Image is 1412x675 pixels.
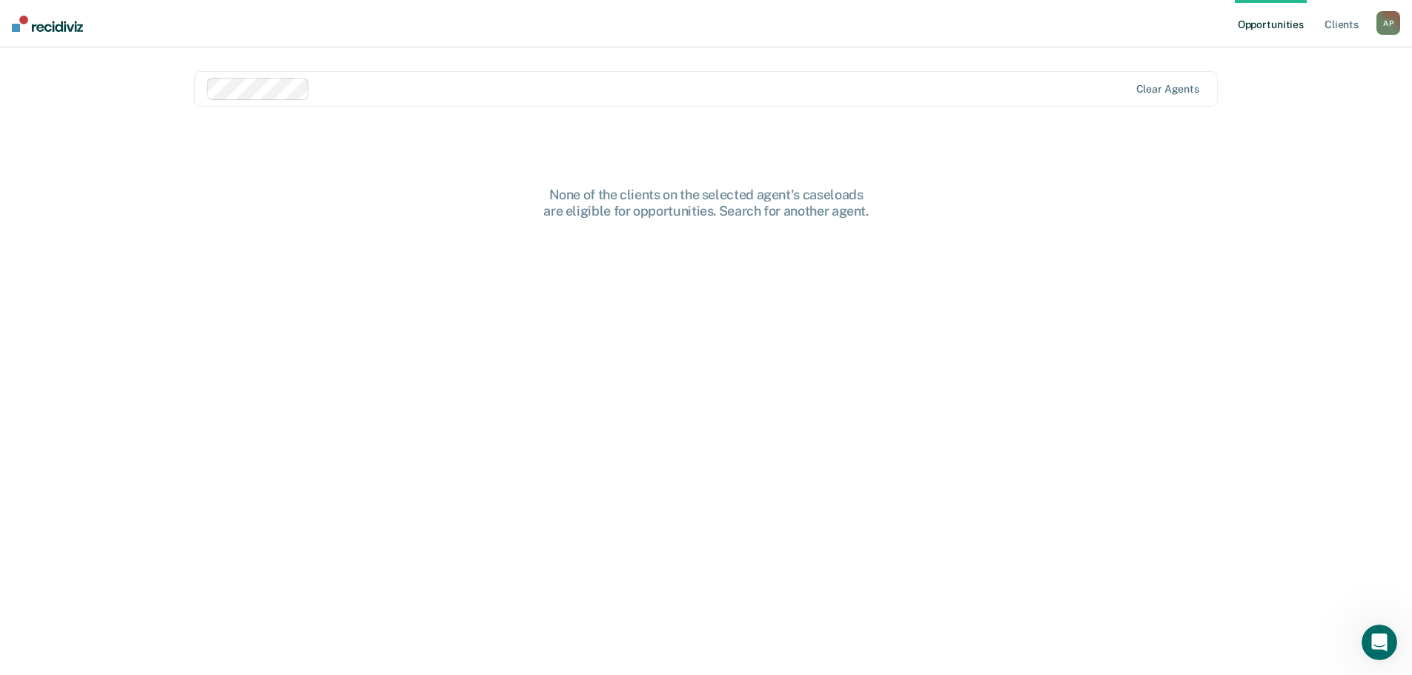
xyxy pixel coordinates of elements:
div: Clear agents [1136,83,1199,96]
iframe: Intercom live chat [1362,625,1397,660]
div: A P [1376,11,1400,35]
div: None of the clients on the selected agent's caseloads are eligible for opportunities. Search for ... [469,187,944,219]
img: Recidiviz [12,16,83,32]
button: AP [1376,11,1400,35]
